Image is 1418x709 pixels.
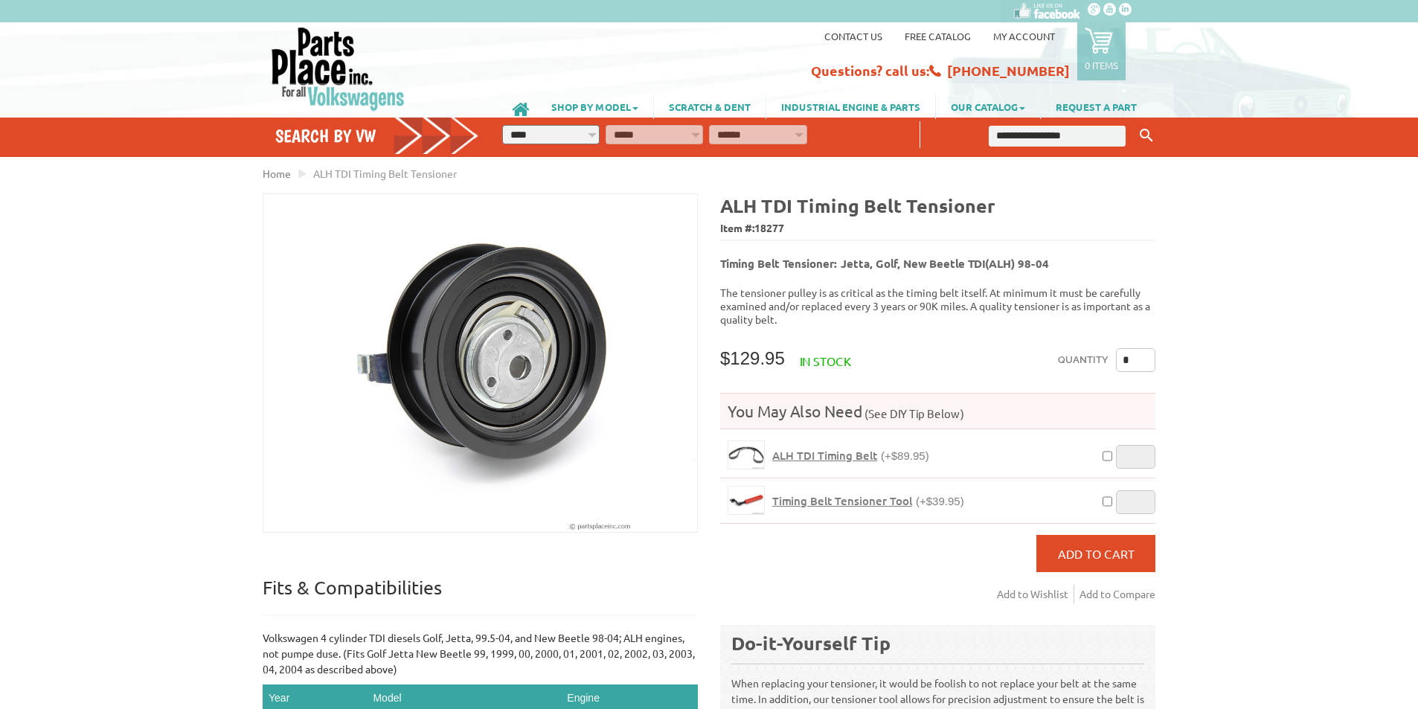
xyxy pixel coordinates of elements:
a: Home [263,167,291,180]
img: Timing Belt Tensioner Tool [728,487,764,514]
span: Item #: [720,218,1155,240]
a: SHOP BY MODEL [536,94,653,119]
a: Contact us [824,30,882,42]
span: In stock [800,353,851,368]
a: Free Catalog [905,30,971,42]
h4: You May Also Need [720,401,1155,421]
img: ALH TDI Timing Belt Tensioner [263,194,697,532]
img: ALH TDI Timing Belt [728,441,764,469]
label: Quantity [1058,348,1109,372]
a: INDUSTRIAL ENGINE & PARTS [766,94,935,119]
span: 18277 [754,221,784,234]
span: Timing Belt Tensioner Tool [772,493,912,508]
a: Timing Belt Tensioner Tool [728,486,765,515]
a: ALH TDI Timing Belt(+$89.95) [772,449,929,463]
span: (+$89.95) [881,449,929,462]
button: Keyword Search [1135,123,1158,148]
span: Add to Cart [1058,546,1135,561]
b: Do-it-Yourself Tip [731,631,891,655]
p: Volkswagen 4 cylinder TDI diesels Golf, Jetta, 99.5-04, and New Beetle 98-04; ALH engines, not pu... [263,630,698,677]
span: (See DIY Tip Below) [862,406,964,420]
p: The tensioner pulley is as critical as the timing belt itself. At minimum it must be carefully ex... [720,286,1155,326]
a: SCRATCH & DENT [654,94,766,119]
span: (+$39.95) [916,495,964,507]
p: 0 items [1085,59,1118,71]
span: ALH TDI Timing Belt [772,448,877,463]
a: Add to Wishlist [997,585,1074,603]
span: ALH TDI Timing Belt Tensioner [313,167,457,180]
a: My Account [993,30,1055,42]
p: Fits & Compatibilities [263,576,698,615]
a: OUR CATALOG [936,94,1040,119]
img: Parts Place Inc! [270,26,406,112]
b: ALH TDI Timing Belt Tensioner [720,193,995,217]
span: $129.95 [720,348,785,368]
b: Timing Belt Tensioner: Jetta, Golf, New Beetle TDI(ALH) 98-04 [720,256,1049,271]
a: ALH TDI Timing Belt [728,440,765,469]
h4: Search by VW [275,125,479,147]
a: 0 items [1077,22,1126,80]
button: Add to Cart [1036,535,1155,572]
a: Timing Belt Tensioner Tool(+$39.95) [772,494,964,508]
a: Add to Compare [1079,585,1155,603]
a: REQUEST A PART [1041,94,1152,119]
